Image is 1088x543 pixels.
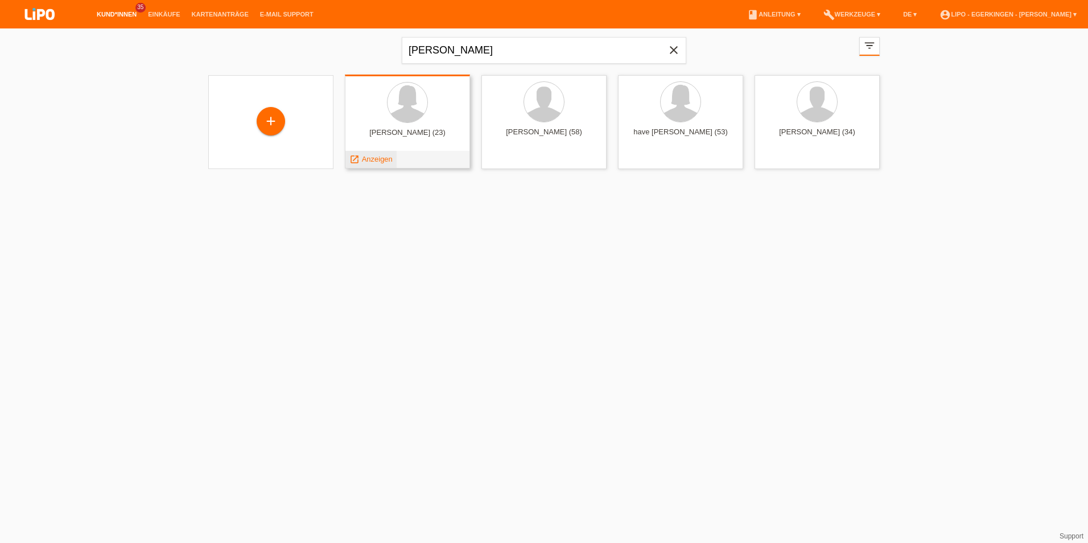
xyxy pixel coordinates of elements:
a: LIPO pay [11,23,68,32]
div: [PERSON_NAME] (23) [354,128,461,146]
span: Anzeigen [362,155,393,163]
i: filter_list [863,39,876,52]
a: Einkäufe [142,11,186,18]
i: launch [349,154,360,164]
input: Suche... [402,37,686,64]
a: E-Mail Support [254,11,319,18]
a: Kartenanträge [186,11,254,18]
a: Support [1060,532,1083,540]
div: [PERSON_NAME] (34) [764,127,871,146]
a: buildWerkzeuge ▾ [818,11,887,18]
a: Kund*innen [91,11,142,18]
i: build [823,9,835,20]
a: DE ▾ [897,11,922,18]
a: launch Anzeigen [349,155,393,163]
div: [PERSON_NAME] (58) [491,127,597,146]
i: close [667,43,681,57]
a: bookAnleitung ▾ [741,11,806,18]
div: Kund*in hinzufügen [257,112,285,131]
div: have [PERSON_NAME] (53) [627,127,734,146]
span: 35 [135,3,146,13]
a: account_circleLIPO - Egerkingen - [PERSON_NAME] ▾ [934,11,1082,18]
i: book [747,9,759,20]
i: account_circle [939,9,951,20]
